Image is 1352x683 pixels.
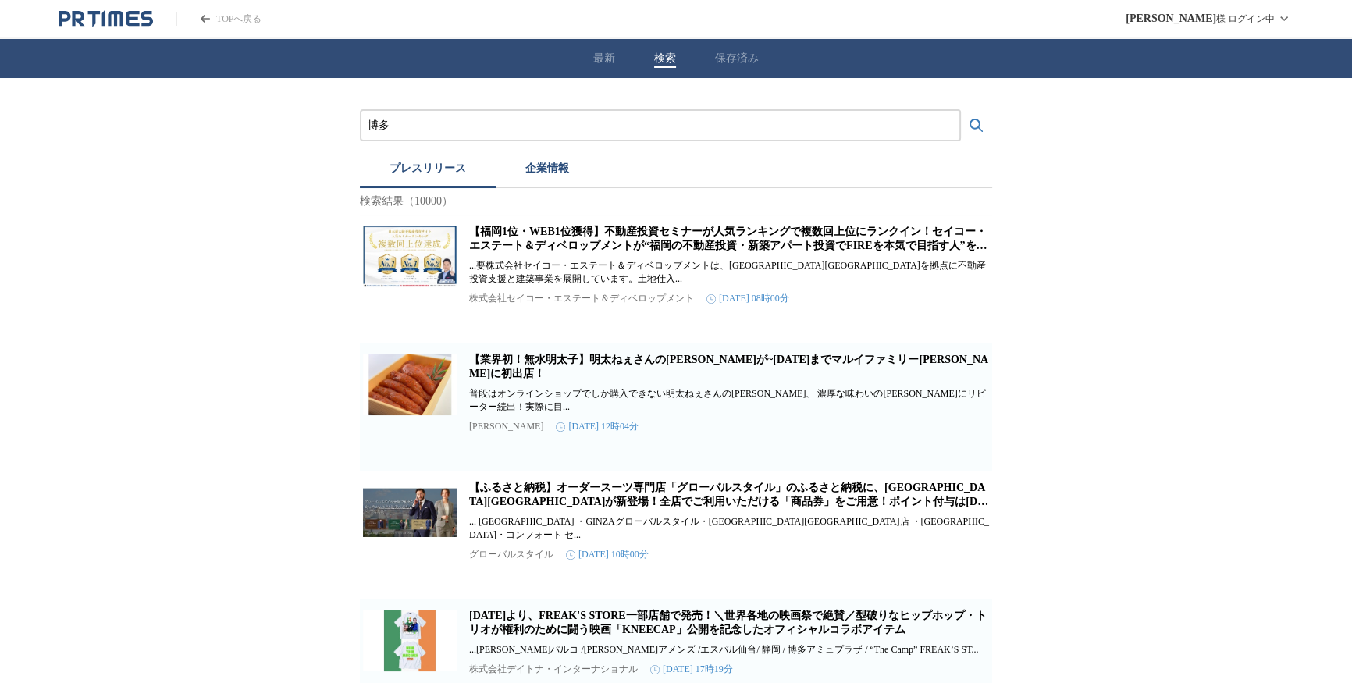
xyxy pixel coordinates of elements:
img: 【ふるさと納税】オーダースーツ専門店「グローバルスタイル」のふるさと納税に、愛知県豊橋市が新登場！全店でご利用いただける「商品券」をご用意！ポイント付与は2025年9月末まで！ [363,481,457,543]
img: 【福岡1位・WEB1位獲得】不動産投資セミナーが人気ランキングで複数回上位にランクイン！セイコー・エステート＆ディベロップメントが“福岡の不動産投資・新築アパート投資でFIREを本気で目指す人”を支援 [363,225,457,287]
button: プレスリリース [360,154,496,188]
button: 保存済み [715,52,759,66]
p: 株式会社デイトナ・インターナショナル [469,663,638,676]
p: 検索結果（10000） [360,188,992,215]
span: [PERSON_NAME] [1126,12,1216,25]
button: 検索する [961,110,992,141]
a: PR TIMESのトップページはこちら [176,12,262,26]
button: 最新 [593,52,615,66]
p: 普段はオンラインショップでしか購入できない明太ねぇさんの[PERSON_NAME]、 濃厚な味わいの[PERSON_NAME]にリピーター続出！実際に目... [469,387,989,414]
a: 【ふるさと納税】オーダースーツ専門店「グローバルスタイル」のふるさと納税に、[GEOGRAPHIC_DATA][GEOGRAPHIC_DATA]が新登場！全店でご利用いただける「商品券」をご用意... [469,482,988,521]
a: 【福岡1位・WEB1位獲得】不動産投資セミナーが人気ランキングで複数回上位にランクイン！セイコー・エステート＆ディベロップメントが“福岡の不動産投資・新築アパート投資でFIREを本気で目指す人”を支援 [469,226,987,265]
button: 企業情報 [496,154,599,188]
time: [DATE] 10時00分 [566,548,649,561]
p: [PERSON_NAME] [469,421,543,432]
time: [DATE] 17時19分 [650,663,733,676]
a: PR TIMESのトップページはこちら [59,9,153,28]
p: グローバルスタイル [469,548,553,561]
time: [DATE] 12時04分 [556,420,639,433]
input: プレスリリースおよび企業を検索する [368,117,953,134]
img: 9月12日(金)より、FREAK'S STORE一部店舗で発売！＼世界各地の映画祭で絶賛／​型破りなヒップホップ・トリオが権利のために闘う映画「KNEECAP」公開を記念したオフィシャルコラボアイテム [363,609,457,671]
p: 株式会社セイコー・エステート＆ディベロップメント [469,292,694,305]
p: ...[PERSON_NAME]パルコ /[PERSON_NAME]アメンズ /エスパル仙台/ 静岡 / 博多アミュプラザ / “The Camp” FREAK’S ST... [469,643,989,656]
a: 【業界初！無水明太子】明太ねぇさんの[PERSON_NAME]が~[DATE]までマルイファミリー[PERSON_NAME]に初出店！ [469,354,988,379]
p: ... [GEOGRAPHIC_DATA] ・GINZAグローバルスタイル・[GEOGRAPHIC_DATA][GEOGRAPHIC_DATA]店 ・[GEOGRAPHIC_DATA]・コンフォ... [469,515,989,542]
p: ...要株式会社セイコー・エステート＆ディベロップメントは、[GEOGRAPHIC_DATA][GEOGRAPHIC_DATA]を拠点に不動産投資支援と建築事業を展開しています。土地仕入... [469,259,989,286]
img: 【業界初！無水明太子】明太ねぇさんの辛子明太子が~9/16（火）までマルイファミリー溝口に初出店！ [363,353,457,415]
time: [DATE] 08時00分 [706,292,789,305]
a: [DATE]より、FREAK'S STORE一部店舗で発売！＼世界各地の映画祭で絶賛／​型破りなヒップホップ・トリオが権利のために闘う映画「KNEECAP」公開を記念したオフィシャルコラボアイテム [469,610,987,635]
button: 検索 [654,52,676,66]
